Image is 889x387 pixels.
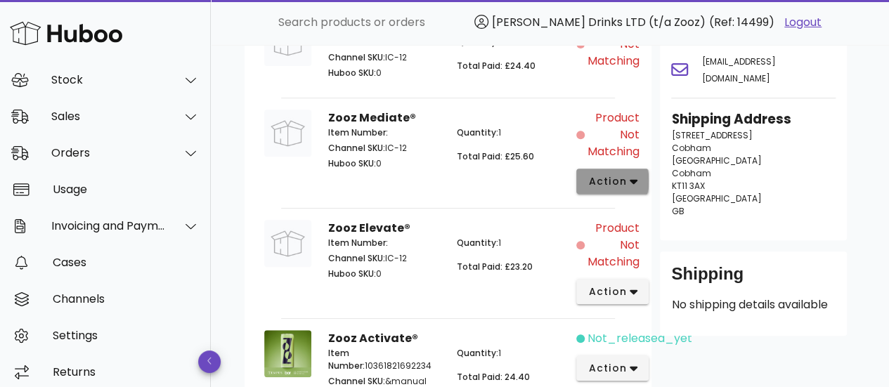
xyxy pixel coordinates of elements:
img: Huboo Logo [10,18,122,48]
span: action [588,284,627,299]
div: Usage [53,183,200,196]
div: Shipping [671,263,836,296]
span: Channel SKU: [328,142,385,154]
div: Stock [51,73,166,86]
p: IC-12 [328,51,439,64]
div: Orders [51,146,166,159]
span: [GEOGRAPHIC_DATA] [671,155,761,166]
div: Cases [53,256,200,269]
span: KT11 3AX [671,180,704,192]
span: Quantity: [457,237,498,249]
p: 1 [457,347,568,360]
img: Product Image [264,330,311,377]
a: Logout [784,14,822,31]
span: Product Not Matching [588,220,640,270]
h3: Shipping Address [671,110,836,129]
div: Returns [53,365,200,379]
span: Channel SKU: [328,51,385,63]
span: [STREET_ADDRESS] [671,129,752,141]
span: Total Paid: £23.20 [457,261,533,273]
span: Total Paid: £24.40 [457,60,536,72]
span: [PERSON_NAME] Drinks LTD (t/a Zooz) [492,14,706,30]
p: 0 [328,67,439,79]
span: action [588,174,627,189]
span: Quantity: [457,126,498,138]
div: Invoicing and Payments [51,219,166,232]
div: Sales [51,110,166,123]
span: Item Number: [328,237,388,249]
span: Product Not Matching [588,110,640,160]
span: not_released_yet [588,330,692,347]
div: Channels [53,292,200,306]
span: (Ref: 14499) [709,14,774,30]
p: No shipping details available [671,296,836,313]
p: 0 [328,268,439,280]
span: action [588,361,627,376]
p: 10361821692234 [328,347,439,372]
img: Product Image [264,110,311,157]
span: Huboo SKU: [328,157,376,169]
span: GB [671,205,684,217]
button: action [576,355,649,381]
span: Total Paid: 24.40 [457,371,530,383]
span: Channel SKU: [328,252,385,264]
span: Channel SKU: [328,375,385,387]
p: IC-12 [328,252,439,265]
span: Cobham [671,142,710,154]
div: Settings [53,329,200,342]
span: [EMAIL_ADDRESS][DOMAIN_NAME] [701,55,775,84]
span: Total Paid: £25.60 [457,150,534,162]
span: Cobham [671,167,710,179]
button: action [576,279,649,304]
strong: Zooz Activate® [328,330,418,346]
p: 1 [457,126,568,139]
span: Huboo SKU: [328,67,376,79]
span: Quantity: [457,347,498,359]
p: 1 [457,237,568,249]
strong: Zooz Elevate® [328,220,410,236]
p: 0 [328,157,439,170]
span: [GEOGRAPHIC_DATA] [671,192,761,204]
span: Item Number: [328,347,365,372]
button: action [576,169,649,194]
strong: Zooz Mediate® [328,110,416,126]
span: Item Number: [328,126,388,138]
span: Huboo SKU: [328,268,376,280]
img: Product Image [264,220,311,267]
p: IC-12 [328,142,439,155]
